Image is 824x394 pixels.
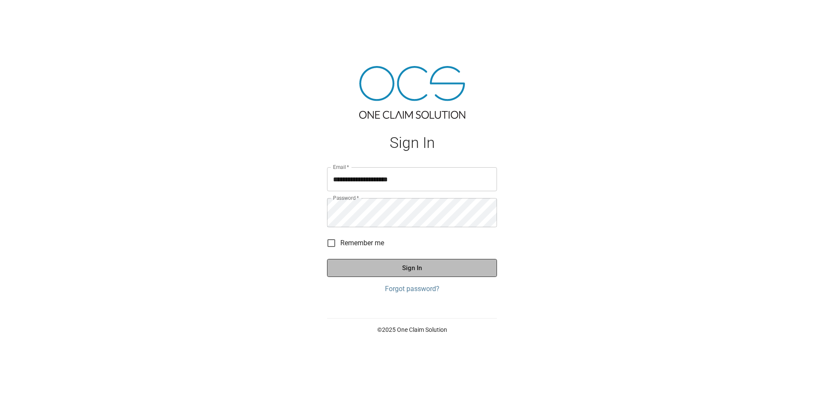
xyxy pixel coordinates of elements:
[333,163,349,171] label: Email
[327,134,497,152] h1: Sign In
[359,66,465,119] img: ocs-logo-tra.png
[327,284,497,294] a: Forgot password?
[340,238,384,248] span: Remember me
[327,325,497,334] p: © 2025 One Claim Solution
[333,194,359,202] label: Password
[10,5,45,22] img: ocs-logo-white-transparent.png
[327,259,497,277] button: Sign In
